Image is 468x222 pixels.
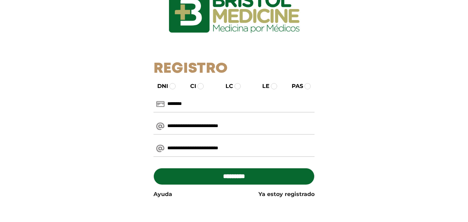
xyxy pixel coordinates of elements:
[153,190,172,198] a: Ayuda
[258,190,315,198] a: Ya estoy registrado
[151,82,168,90] label: DNI
[256,82,270,90] label: LE
[153,60,315,78] h1: Registro
[219,82,233,90] label: LC
[184,82,196,90] label: CI
[285,82,303,90] label: PAS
